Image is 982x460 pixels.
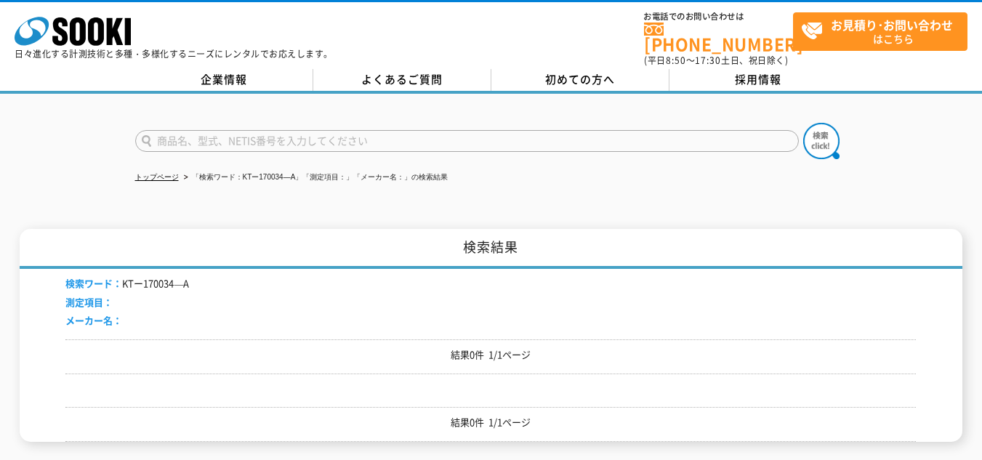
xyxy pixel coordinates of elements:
span: お電話でのお問い合わせは [644,12,793,21]
span: メーカー名： [65,313,122,327]
p: 日々進化する計測技術と多種・多様化するニーズにレンタルでお応えします。 [15,49,333,58]
a: トップページ [135,173,179,181]
input: 商品名、型式、NETIS番号を入力してください [135,130,799,152]
span: 測定項目： [65,295,113,309]
li: 「検索ワード：KTー170034—A」「測定項目：」「メーカー名：」の検索結果 [181,170,448,185]
img: btn_search.png [803,123,840,159]
p: 結果0件 1/1ページ [65,415,916,430]
a: [PHONE_NUMBER] [644,23,793,52]
a: お見積り･お問い合わせはこちら [793,12,967,51]
h1: 検索結果 [20,229,962,269]
a: 企業情報 [135,69,313,91]
span: 17:30 [695,54,721,67]
a: よくあるご質問 [313,69,491,91]
a: 採用情報 [669,69,848,91]
strong: お見積り･お問い合わせ [831,16,953,33]
span: 初めての方へ [545,71,615,87]
span: はこちら [801,13,967,49]
span: 8:50 [666,54,686,67]
a: 初めての方へ [491,69,669,91]
span: (平日 ～ 土日、祝日除く) [644,54,788,67]
li: KTー170034—A [65,276,189,291]
p: 結果0件 1/1ページ [65,347,916,363]
span: 検索ワード： [65,276,122,290]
